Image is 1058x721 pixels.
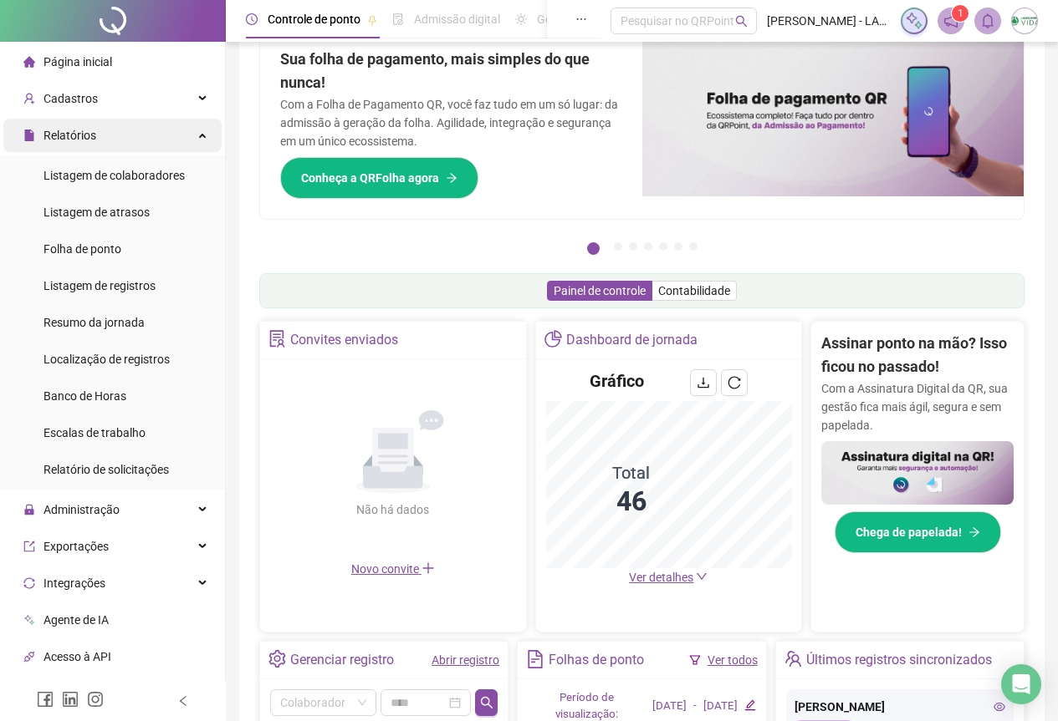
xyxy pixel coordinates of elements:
span: clock-circle [246,13,258,25]
span: instagram [87,691,104,708]
span: export [23,541,35,552]
span: sun [515,13,527,25]
span: Escalas de trabalho [43,426,146,439]
button: 7 [689,242,698,251]
div: [DATE] [703,698,738,715]
span: search [480,696,493,709]
span: pie-chart [544,330,562,348]
span: search [735,15,748,28]
span: home [23,56,35,68]
span: notification [943,13,958,28]
span: facebook [37,691,54,708]
button: Chega de papelada! [835,511,1001,553]
span: Conheça a QRFolha agora [301,169,439,187]
span: ellipsis [575,13,587,25]
span: arrow-right [969,526,980,538]
span: eye [994,701,1005,713]
span: Listagem de colaboradores [43,169,185,182]
span: file-text [526,650,544,668]
span: 1 [958,8,963,19]
span: team [785,650,802,668]
span: Banco de Horas [43,389,126,403]
span: Relatórios [43,129,96,142]
span: Listagem de registros [43,279,156,292]
span: file-done [392,13,404,25]
span: pushpin [367,15,377,25]
span: left [177,695,189,707]
div: Não há dados [316,500,470,519]
div: Gerenciar registro [290,646,394,674]
a: Ver todos [708,653,758,667]
span: Exportações [43,540,109,553]
p: Com a Assinatura Digital da QR, sua gestão fica mais ágil, segura e sem papelada. [821,379,1014,434]
span: setting [268,650,286,668]
span: api [23,651,35,663]
span: Gestão de férias [537,13,621,26]
div: Convites enviados [290,326,398,354]
span: arrow-right [446,172,457,184]
button: 4 [644,242,652,251]
div: [PERSON_NAME] [795,698,1005,716]
a: Abrir registro [432,653,499,667]
button: Conheça a QRFolha agora [280,157,478,199]
div: Dashboard de jornada [566,326,698,354]
span: Acesso à API [43,650,111,663]
span: Listagem de atrasos [43,206,150,219]
h2: Sua folha de pagamento, mais simples do que nunca! [280,48,622,95]
a: Ver detalhes down [629,571,708,584]
span: Controle de ponto [268,13,360,26]
span: Administração [43,503,120,516]
span: Agente de IA [43,613,109,627]
sup: 1 [952,5,969,22]
div: - [693,698,697,715]
div: Open Intercom Messenger [1001,664,1041,704]
span: Cadastros [43,92,98,105]
span: Admissão digital [414,13,500,26]
h4: Gráfico [590,369,644,393]
h2: Assinar ponto na mão? Isso ficou no passado! [821,332,1014,379]
img: banner%2F02c71560-61a6-44d4-94b9-c8ab97240462.png [821,441,1014,505]
div: Folhas de ponto [549,646,644,674]
span: Contabilidade [658,284,730,297]
button: 5 [659,242,667,251]
span: download [697,376,710,389]
span: Painel de controle [554,284,646,297]
span: solution [268,330,286,348]
span: down [696,571,708,582]
img: banner%2F8d14a306-6205-4263-8e5b-06e9a85ad873.png [642,28,1025,196]
span: file [23,129,35,141]
span: Integrações [43,576,105,590]
div: Últimos registros sincronizados [806,646,992,674]
button: 3 [629,242,637,251]
span: sync [23,577,35,589]
span: bell [980,13,995,28]
button: 1 [587,242,600,255]
span: Chega de papelada! [856,523,962,541]
span: filter [689,654,701,666]
img: sparkle-icon.fc2bf0ac1784a2077858766a79e2daf3.svg [905,12,923,30]
span: edit [744,699,755,710]
span: reload [728,376,741,389]
span: Localização de registros [43,353,170,366]
span: Página inicial [43,55,112,69]
span: Relatório de solicitações [43,463,169,476]
span: plus [422,561,435,575]
span: user-add [23,93,35,104]
span: linkedin [62,691,79,708]
span: Ver detalhes [629,571,693,584]
span: Resumo da jornada [43,316,145,329]
span: Folha de ponto [43,242,121,256]
button: 2 [614,242,622,251]
span: Novo convite [351,562,435,576]
span: lock [23,504,35,515]
div: [DATE] [652,698,687,715]
p: Com a Folha de Pagamento QR, você faz tudo em um só lugar: da admissão à geração da folha. Agilid... [280,95,622,150]
img: 3633 [1012,8,1037,33]
span: [PERSON_NAME] - LABORATORIO POLICLÍNICA VIDA [767,12,891,30]
button: 6 [674,242,682,251]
